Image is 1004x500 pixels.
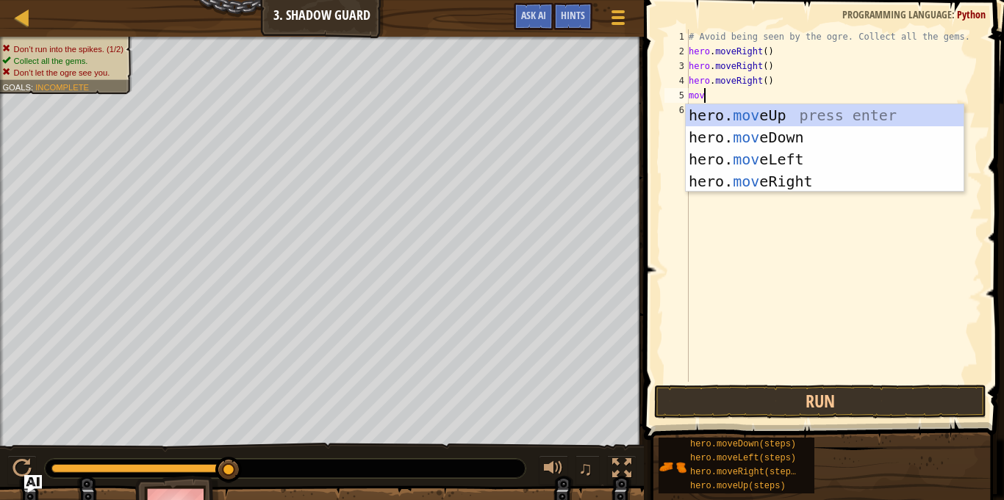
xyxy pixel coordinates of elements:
[659,453,686,481] img: portrait.png
[31,82,35,92] span: :
[664,29,689,44] div: 1
[600,3,637,37] button: Show game menu
[664,88,689,103] div: 5
[690,439,796,449] span: hero.moveDown(steps)
[2,67,123,79] li: Don’t let the ogre see you.
[664,44,689,59] div: 2
[14,56,88,65] span: Collect all the gems.
[2,43,123,55] li: Don’t run into the spikes.
[664,103,689,117] div: 6
[514,3,553,30] button: Ask AI
[952,7,957,21] span: :
[539,455,568,485] button: Adjust volume
[690,467,801,477] span: hero.moveRight(steps)
[521,8,546,22] span: Ask AI
[690,481,786,491] span: hero.moveUp(steps)
[24,475,42,493] button: Ask AI
[957,7,986,21] span: Python
[7,455,37,485] button: Ctrl + P: Pause
[35,82,89,92] span: Incomplete
[14,44,123,54] span: Don’t run into the spikes. (1/2)
[607,455,637,485] button: Toggle fullscreen
[2,82,31,92] span: Goals
[690,453,796,463] span: hero.moveLeft(steps)
[654,385,986,419] button: Run
[842,7,952,21] span: Programming language
[14,68,110,77] span: Don’t let the ogre see you.
[664,73,689,88] div: 4
[664,59,689,73] div: 3
[575,455,600,485] button: ♫
[578,457,593,479] span: ♫
[2,55,123,67] li: Collect all the gems.
[561,8,585,22] span: Hints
